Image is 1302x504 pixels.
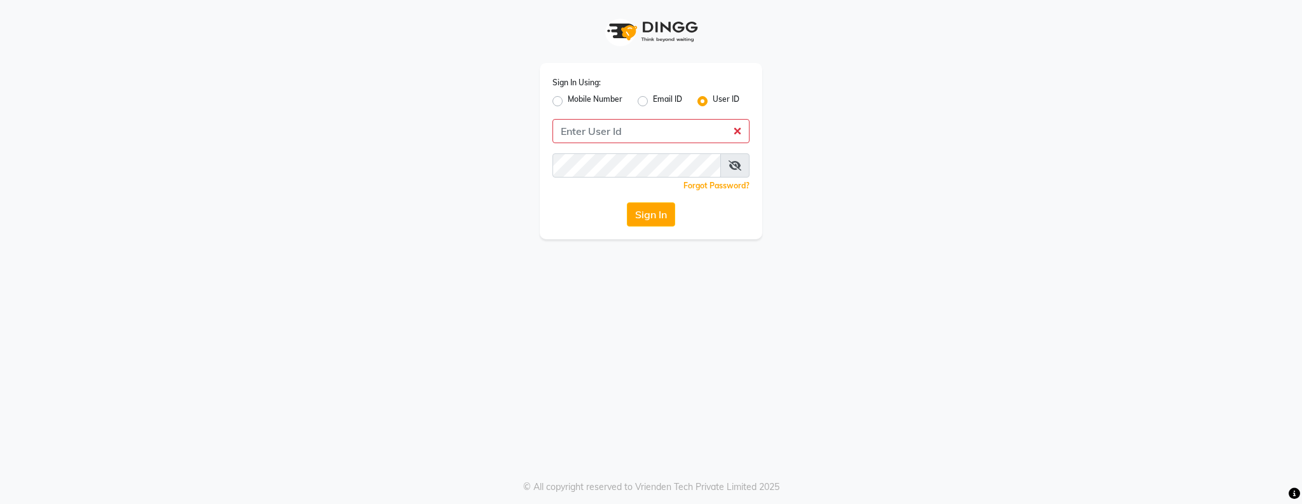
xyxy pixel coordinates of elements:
label: User ID [713,94,739,109]
input: Username [552,119,750,143]
label: Mobile Number [568,94,622,109]
button: Sign In [627,202,675,227]
label: Email ID [653,94,682,109]
a: Forgot Password? [683,181,750,190]
img: logo1.svg [600,13,702,50]
label: Sign In Using: [552,77,601,88]
input: Username [552,153,721,178]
